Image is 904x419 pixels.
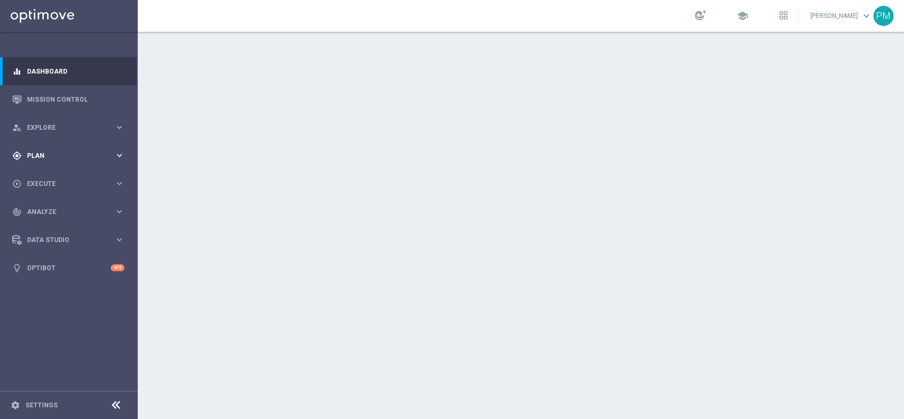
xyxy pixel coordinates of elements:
[27,85,124,113] a: Mission Control
[12,208,125,216] button: track_changes Analyze keyboard_arrow_right
[114,207,124,217] i: keyboard_arrow_right
[12,67,125,76] button: equalizer Dashboard
[12,236,125,244] button: Data Studio keyboard_arrow_right
[12,179,114,189] div: Execute
[27,209,114,215] span: Analyze
[809,8,873,24] a: [PERSON_NAME]keyboard_arrow_down
[25,402,58,408] a: Settings
[27,153,114,159] span: Plan
[12,151,22,161] i: gps_fixed
[12,254,124,282] div: Optibot
[114,122,124,132] i: keyboard_arrow_right
[114,150,124,161] i: keyboard_arrow_right
[12,263,22,273] i: lightbulb
[12,151,125,160] button: gps_fixed Plan keyboard_arrow_right
[12,179,22,189] i: play_circle_outline
[12,123,114,132] div: Explore
[114,179,124,189] i: keyboard_arrow_right
[114,235,124,245] i: keyboard_arrow_right
[12,151,114,161] div: Plan
[27,237,114,243] span: Data Studio
[12,85,124,113] div: Mission Control
[111,264,124,271] div: +10
[12,95,125,104] button: Mission Control
[12,123,22,132] i: person_search
[12,264,125,272] button: lightbulb Optibot +10
[12,235,114,245] div: Data Studio
[12,57,124,85] div: Dashboard
[27,181,114,187] span: Execute
[27,57,124,85] a: Dashboard
[12,180,125,188] button: play_circle_outline Execute keyboard_arrow_right
[12,207,22,217] i: track_changes
[12,67,22,76] i: equalizer
[12,123,125,132] button: person_search Explore keyboard_arrow_right
[27,124,114,131] span: Explore
[11,400,20,410] i: settings
[873,6,893,26] div: PM
[737,10,748,22] span: school
[27,254,111,282] a: Optibot
[12,207,114,217] div: Analyze
[861,10,872,22] span: keyboard_arrow_down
